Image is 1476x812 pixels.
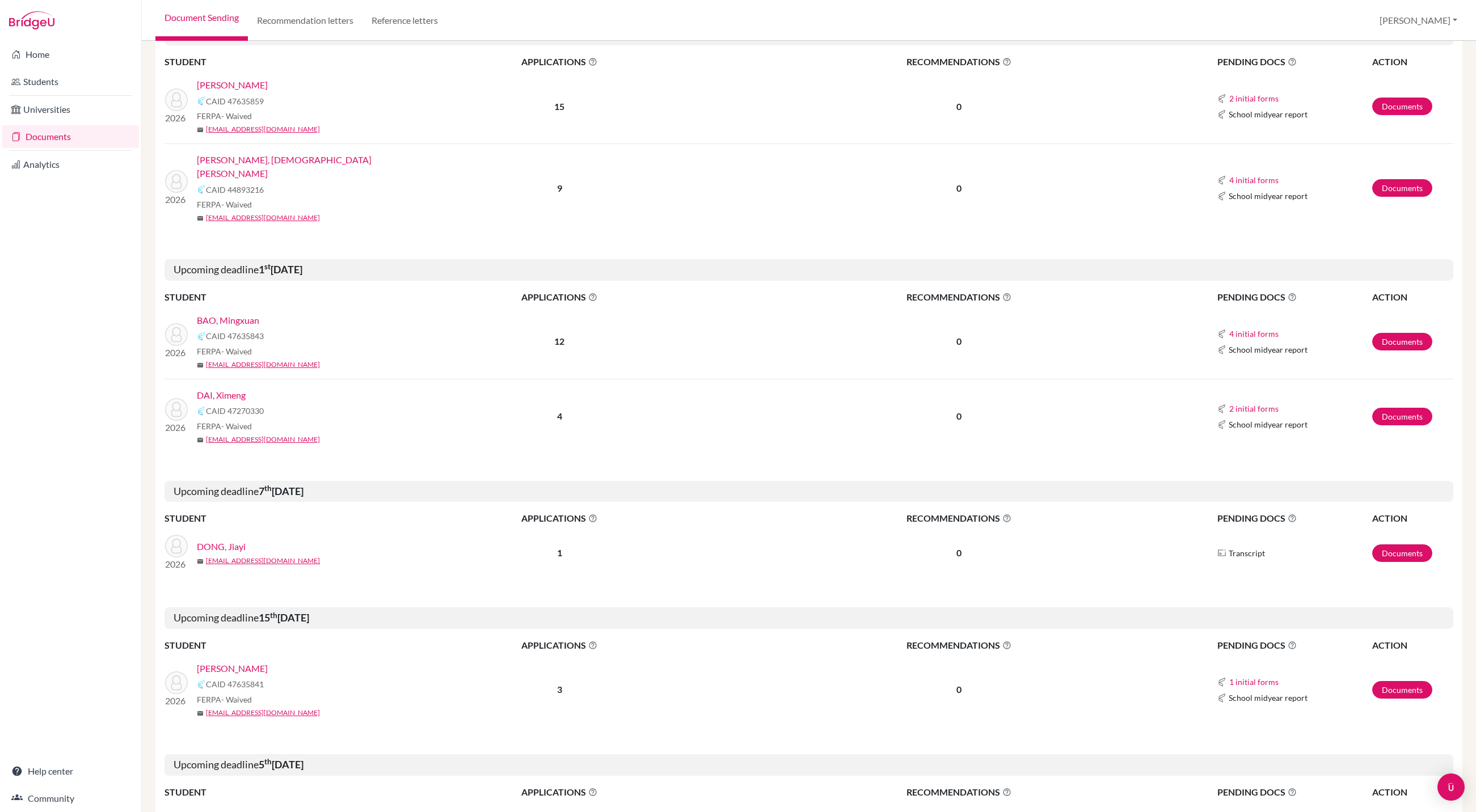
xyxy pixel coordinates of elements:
span: FERPA [197,345,252,357]
span: RECOMMENDATIONS [728,638,1190,652]
th: STUDENT [165,54,391,69]
b: 3 [557,684,562,695]
span: School midyear report [1229,344,1308,356]
a: Documents [1372,333,1432,350]
span: CAID 47270330 [206,405,264,417]
span: - Waived [221,695,252,704]
span: mail [197,215,204,222]
span: Transcript [1229,547,1265,559]
b: 12 [554,336,564,346]
h5: Upcoming deadline [165,754,1453,776]
p: 0 [728,181,1190,195]
img: KOHLI, Devansh [165,88,188,111]
th: STUDENT [165,290,391,304]
img: Parchments logo [1217,548,1226,557]
a: [EMAIL_ADDRESS][DOMAIN_NAME] [206,556,320,566]
img: Common App logo [1217,345,1226,354]
a: Documents [1372,408,1432,425]
sup: st [264,262,271,271]
p: 2026 [165,557,188,571]
p: 0 [728,409,1190,423]
sup: th [264,757,272,766]
a: Community [2,787,139,810]
img: UPPALAPATI, Samhita Savitri [165,170,188,193]
button: 2 initial forms [1229,402,1279,415]
button: 4 initial forms [1229,174,1279,187]
a: DAI, Ximeng [197,388,246,402]
button: 4 initial forms [1229,327,1279,340]
button: 1 initial forms [1229,675,1279,688]
a: Universities [2,98,139,121]
span: PENDING DOCS [1217,55,1371,69]
img: Common App logo [1217,693,1226,703]
span: RECOMMENDATIONS [728,785,1190,799]
span: PENDING DOCS [1217,290,1371,304]
span: mail [197,558,204,565]
p: 0 [728,100,1190,113]
h5: Upcoming deadline [165,259,1453,281]
a: [EMAIL_ADDRESS][DOMAIN_NAME] [206,360,320,370]
span: School midyear report [1229,190,1308,202]
span: APPLICATIONS [392,55,727,69]
a: Analytics [2,153,139,176]
span: APPLICATIONS [392,785,727,799]
span: RECOMMENDATIONS [728,511,1190,525]
b: 4 [557,411,562,421]
b: 1 [557,547,562,558]
span: School midyear report [1229,418,1308,430]
b: 15 [554,101,564,112]
img: Common App logo [1217,329,1226,339]
a: [EMAIL_ADDRESS][DOMAIN_NAME] [206,434,320,445]
a: [EMAIL_ADDRESS][DOMAIN_NAME] [206,708,320,718]
button: 2 initial forms [1229,92,1279,105]
span: mail [197,437,204,443]
img: Common App logo [1217,94,1226,103]
span: FERPA [197,110,252,122]
span: RECOMMENDATIONS [728,290,1190,304]
a: DONG, Jiayi [197,540,246,553]
span: - Waived [221,421,252,431]
img: Common App logo [197,185,206,194]
a: [PERSON_NAME], [DEMOGRAPHIC_DATA][PERSON_NAME] [197,153,399,180]
img: Common App logo [1217,110,1226,119]
p: 0 [728,335,1190,348]
div: Open Intercom Messenger [1437,773,1465,801]
a: [EMAIL_ADDRESS][DOMAIN_NAME] [206,213,320,223]
button: [PERSON_NAME] [1374,10,1462,31]
img: DAI, Ximeng [165,398,188,421]
p: 2026 [165,193,188,206]
span: APPLICATIONS [392,511,727,525]
th: ACTION [1372,638,1453,653]
a: BAO, Mingxuan [197,314,259,327]
span: FERPA [197,693,252,705]
th: ACTION [1372,511,1453,526]
a: Documents [2,125,139,148]
th: STUDENT [165,511,391,526]
span: PENDING DOCS [1217,638,1371,652]
th: STUDENT [165,638,391,653]
b: 15 [DATE] [259,611,309,624]
span: APPLICATIONS [392,290,727,304]
span: FERPA [197,198,252,210]
b: 1 [DATE] [259,263,302,276]
a: [EMAIL_ADDRESS][DOMAIN_NAME] [206,124,320,134]
img: Common App logo [1217,420,1226,429]
span: FERPA [197,420,252,432]
span: mail [197,126,204,133]
img: Common App logo [1217,404,1226,413]
th: ACTION [1372,785,1453,800]
span: - Waived [221,111,252,121]
th: STUDENT [165,785,391,800]
span: - Waived [221,200,252,209]
p: 0 [728,546,1190,560]
span: RECOMMENDATIONS [728,55,1190,69]
img: Common App logo [197,96,206,105]
img: Common App logo [1217,176,1226,185]
span: mail [197,362,204,369]
p: 2026 [165,421,188,434]
img: DONG, Jiayi [165,535,188,557]
p: 2026 [165,694,188,708]
p: 2026 [165,346,188,360]
span: School midyear report [1229,108,1308,120]
img: Common App logo [197,332,206,341]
